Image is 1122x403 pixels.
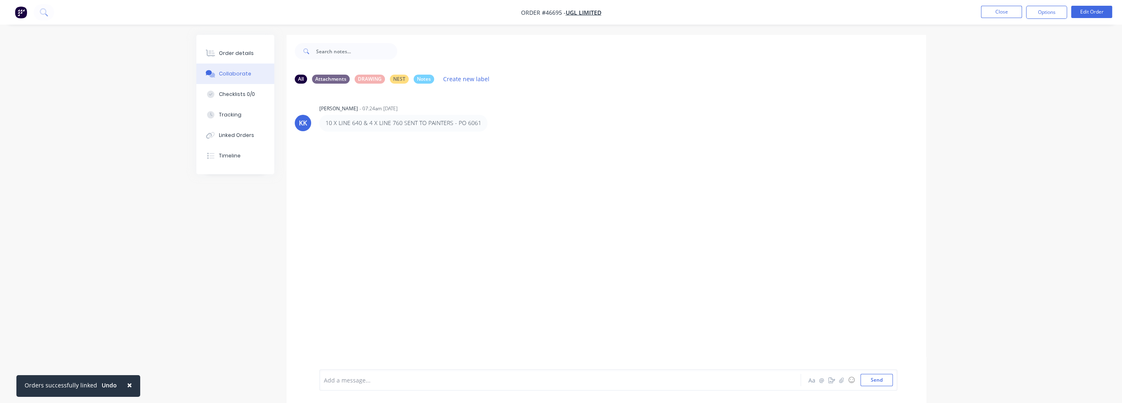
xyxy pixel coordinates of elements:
[414,75,434,84] div: Notes
[439,73,494,84] button: Create new label
[119,375,140,395] button: Close
[196,105,274,125] button: Tracking
[219,91,255,98] div: Checklists 0/0
[847,375,856,385] button: ☺
[807,375,817,385] button: Aa
[319,105,358,112] div: [PERSON_NAME]
[390,75,409,84] div: NEST
[312,75,350,84] div: Attachments
[295,75,307,84] div: All
[316,43,397,59] input: Search notes...
[219,111,241,118] div: Tracking
[196,43,274,64] button: Order details
[299,118,307,128] div: KK
[15,6,27,18] img: Factory
[1026,6,1067,19] button: Options
[981,6,1022,18] button: Close
[521,9,566,16] span: Order #46695 -
[25,381,97,389] div: Orders successfully linked
[1071,6,1112,18] button: Edit Order
[127,379,132,391] span: ×
[355,75,385,84] div: DRAWING
[196,125,274,146] button: Linked Orders
[325,119,481,127] p: 10 X LINE 640 & 4 X LINE 760 SENT TO PAINTERS - PO 6061
[196,146,274,166] button: Timeline
[219,152,241,159] div: Timeline
[196,64,274,84] button: Collaborate
[219,132,254,139] div: Linked Orders
[196,84,274,105] button: Checklists 0/0
[860,374,893,386] button: Send
[817,375,827,385] button: @
[219,70,251,77] div: Collaborate
[219,50,254,57] div: Order details
[566,9,601,16] a: UGL LIMITED
[97,379,121,392] button: Undo
[360,105,398,112] div: - 07:24am [DATE]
